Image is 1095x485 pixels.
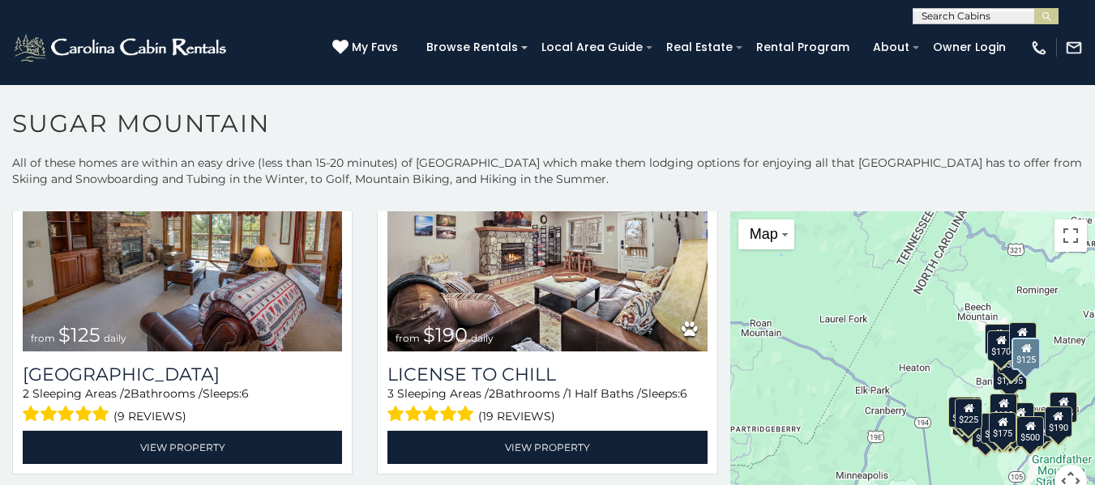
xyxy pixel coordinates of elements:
[986,413,1014,444] div: $155
[1054,219,1087,252] button: Toggle fullscreen view
[955,398,982,429] div: $225
[387,364,707,385] a: License to Chill
[1009,322,1037,353] div: $225
[1024,411,1052,442] div: $195
[1030,411,1058,441] div: $345
[113,406,186,427] span: (9 reviews)
[387,385,707,427] div: Sleeping Areas / Bathrooms / Sleeps:
[471,332,494,344] span: daily
[387,138,707,351] a: License to Chill from $190 daily
[952,404,980,435] div: $355
[750,226,778,242] span: Map
[948,396,976,427] div: $240
[104,332,126,344] span: daily
[996,414,1024,445] div: $350
[748,35,858,60] a: Rental Program
[1065,39,1083,57] img: mail-regular-white.png
[489,386,495,401] span: 2
[925,35,1014,60] a: Owner Login
[387,138,707,351] img: License to Chill
[989,412,1016,443] div: $175
[23,431,342,464] a: View Property
[242,386,249,401] span: 6
[23,138,342,351] a: Bearfoot Lodge from $125 daily
[1050,392,1077,423] div: $155
[23,386,29,401] span: 2
[738,219,794,249] button: Change map style
[352,39,398,56] span: My Favs
[418,35,526,60] a: Browse Rentals
[533,35,651,60] a: Local Area Guide
[23,385,342,427] div: Sleeping Areas / Bathrooms / Sleeps:
[658,35,741,60] a: Real Estate
[993,359,1027,390] div: $1,095
[567,386,641,401] span: 1 Half Baths /
[987,330,1015,360] div: $170
[865,35,917,60] a: About
[58,323,101,347] span: $125
[1016,416,1044,447] div: $500
[396,332,420,344] span: from
[990,394,1017,424] div: $190
[1012,338,1041,370] div: $125
[478,406,555,427] span: (19 reviews)
[124,386,130,401] span: 2
[423,323,468,347] span: $190
[680,386,687,401] span: 6
[985,324,1012,355] div: $240
[23,364,342,385] a: [GEOGRAPHIC_DATA]
[12,32,231,64] img: White-1-2.png
[1007,402,1034,433] div: $200
[23,138,342,351] img: Bearfoot Lodge
[387,386,394,401] span: 3
[23,364,342,385] h3: Bearfoot Lodge
[1030,39,1048,57] img: phone-regular-white.png
[332,39,402,57] a: My Favs
[998,342,1025,373] div: $350
[387,431,707,464] a: View Property
[31,332,55,344] span: from
[1045,406,1072,436] div: $190
[971,416,999,447] div: $650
